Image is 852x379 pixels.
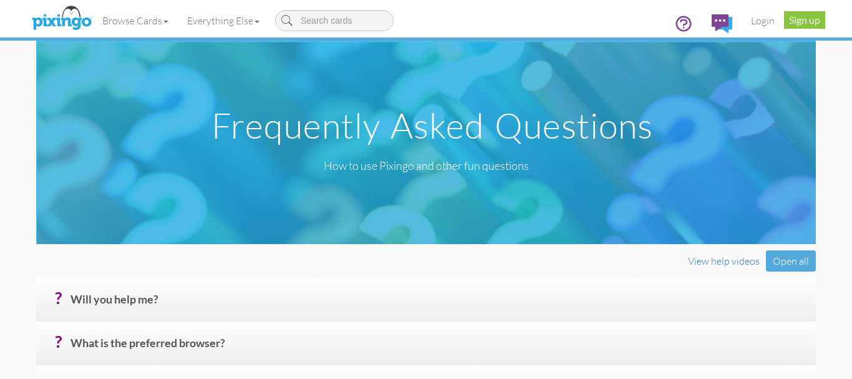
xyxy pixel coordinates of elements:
[688,255,760,267] a: View help videos
[27,160,825,172] h4: How to use Pixingo and other fun questions
[55,332,62,351] span: ?
[742,5,784,36] a: Login
[93,5,178,36] a: Browse Cards
[29,3,95,34] img: pixingo logo
[766,250,816,272] div: Open all
[70,293,806,315] h4: Will you help me?
[712,14,732,33] img: comments.svg
[784,11,825,29] a: Sign up
[275,10,394,31] input: Search cards
[39,106,825,145] h1: Frequently Asked Questions
[178,5,269,36] a: Everything Else
[55,288,62,307] span: ?
[70,337,806,359] h4: What is the preferred browser?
